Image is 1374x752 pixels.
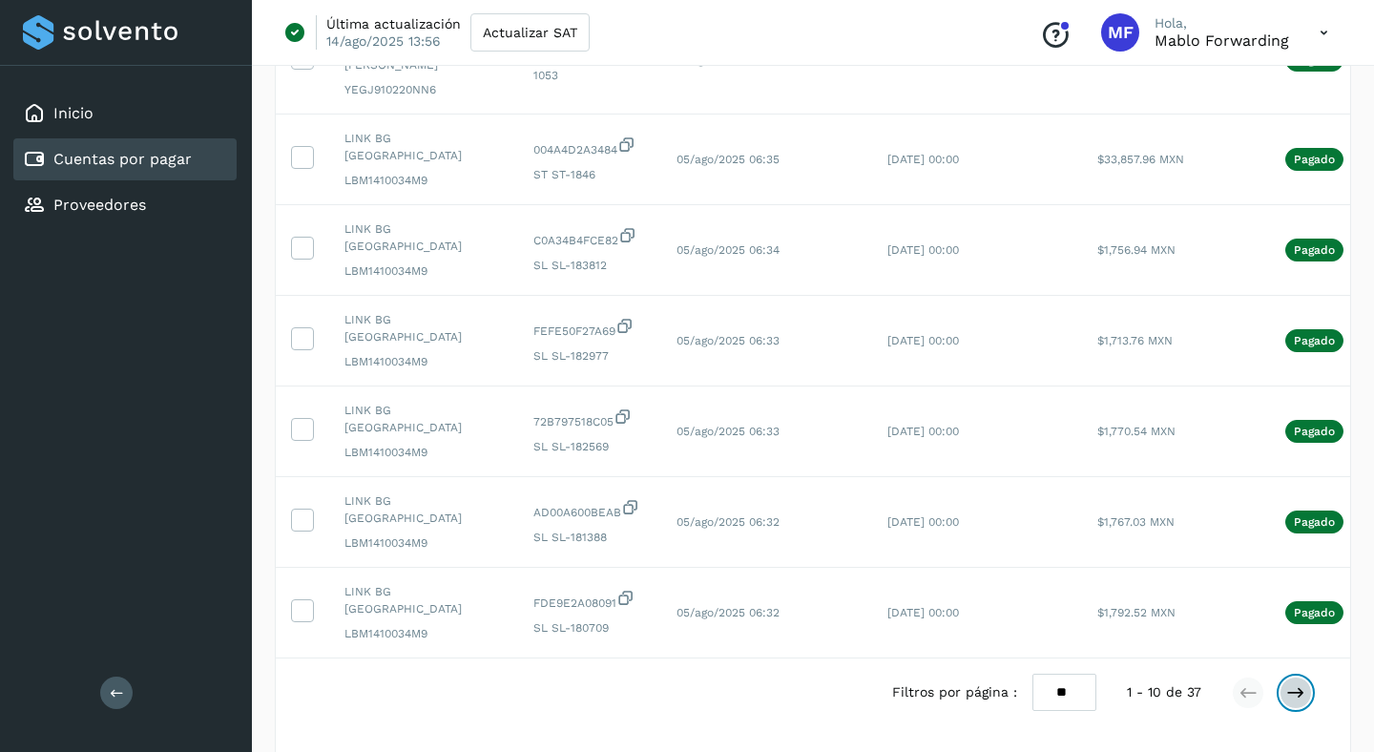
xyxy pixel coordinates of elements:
[677,425,780,438] span: 05/ago/2025 06:33
[1294,153,1335,166] p: Pagado
[470,13,590,52] button: Actualizar SAT
[13,93,237,135] div: Inicio
[1294,515,1335,529] p: Pagado
[677,606,780,619] span: 05/ago/2025 06:32
[887,153,959,166] span: [DATE] 00:00
[1097,606,1176,619] span: $1,792.52 MXN
[344,81,503,98] span: YEGJ910220NN6
[533,136,646,158] span: 004A4D2A3484
[1155,31,1289,50] p: Mablo Forwarding
[344,311,503,345] span: LINK BG [GEOGRAPHIC_DATA]
[533,226,646,249] span: C0A34B4FCE82
[677,515,780,529] span: 05/ago/2025 06:32
[344,172,503,189] span: LBM1410034M9
[1127,682,1201,702] span: 1 - 10 de 37
[887,515,959,529] span: [DATE] 00:00
[533,619,646,637] span: SL SL-180709
[13,138,237,180] div: Cuentas por pagar
[533,498,646,521] span: AD00A600BEAB
[533,407,646,430] span: 72B797518C05
[53,196,146,214] a: Proveedores
[344,262,503,280] span: LBM1410034M9
[1294,425,1335,438] p: Pagado
[13,184,237,226] div: Proveedores
[53,104,94,122] a: Inicio
[533,347,646,365] span: SL SL-182977
[533,257,646,274] span: SL SL-183812
[533,529,646,546] span: SL SL-181388
[344,492,503,527] span: LINK BG [GEOGRAPHIC_DATA]
[326,15,461,32] p: Última actualización
[1294,334,1335,347] p: Pagado
[344,353,503,370] span: LBM1410034M9
[344,130,503,164] span: LINK BG [GEOGRAPHIC_DATA]
[533,589,646,612] span: FDE9E2A08091
[344,444,503,461] span: LBM1410034M9
[677,243,780,257] span: 05/ago/2025 06:34
[887,334,959,347] span: [DATE] 00:00
[677,153,780,166] span: 05/ago/2025 06:35
[1097,243,1176,257] span: $1,756.94 MXN
[1097,153,1184,166] span: $33,857.96 MXN
[1294,243,1335,257] p: Pagado
[533,438,646,455] span: SL SL-182569
[533,67,646,84] span: 1053
[53,150,192,168] a: Cuentas por pagar
[887,243,959,257] span: [DATE] 00:00
[533,166,646,183] span: ST ST-1846
[533,317,646,340] span: FEFE50F27A69
[344,220,503,255] span: LINK BG [GEOGRAPHIC_DATA]
[344,402,503,436] span: LINK BG [GEOGRAPHIC_DATA]
[344,534,503,552] span: LBM1410034M9
[887,425,959,438] span: [DATE] 00:00
[1294,606,1335,619] p: Pagado
[1097,334,1173,347] span: $1,713.76 MXN
[344,625,503,642] span: LBM1410034M9
[892,682,1017,702] span: Filtros por página :
[483,26,577,39] span: Actualizar SAT
[1097,425,1176,438] span: $1,770.54 MXN
[677,334,780,347] span: 05/ago/2025 06:33
[344,583,503,617] span: LINK BG [GEOGRAPHIC_DATA]
[887,606,959,619] span: [DATE] 00:00
[326,32,441,50] p: 14/ago/2025 13:56
[1097,515,1175,529] span: $1,767.03 MXN
[1155,15,1289,31] p: Hola,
